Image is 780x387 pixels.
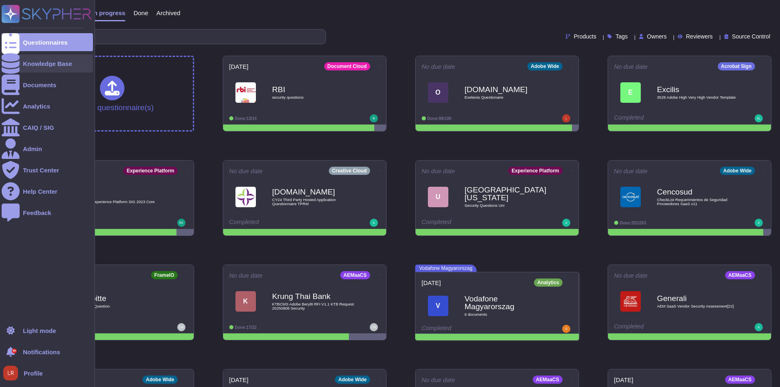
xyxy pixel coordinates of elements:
[647,34,667,39] span: Owners
[427,116,452,121] span: Done: 96/100
[422,280,441,286] span: [DATE]
[23,82,57,88] div: Documents
[235,82,256,103] img: Logo
[465,186,547,201] b: [GEOGRAPHIC_DATA][US_STATE]
[80,200,162,204] span: Adobe Experience Platform SIG 2023 Core
[718,62,755,70] div: Acrobat Sign
[3,366,18,380] img: user
[335,376,370,384] div: Adobe Wide
[23,103,50,109] div: Analytics
[370,114,378,122] img: user
[562,114,570,122] img: user
[2,140,93,158] a: Admin
[2,33,93,51] a: Questionnaires
[370,323,378,331] img: user
[527,62,562,70] div: Adobe Wide
[177,219,185,227] img: user
[422,168,455,174] span: No due date
[657,188,739,196] b: Cencosud
[235,291,256,312] div: K
[142,376,177,384] div: Adobe Wide
[422,377,455,383] span: No due date
[272,198,354,206] span: CY24 Third Party Hosted Application Questionnaire TPRM
[23,210,51,216] div: Feedback
[272,302,354,310] span: KTBCMS Adobe Beryl8 RFI V1.1 KTB Request 20250808 Security
[23,167,59,173] div: Trust Center
[428,296,448,316] div: V
[465,295,547,310] b: Vodafone Magyarorszag
[614,377,633,383] span: [DATE]
[151,271,178,279] div: FrameIO
[156,10,180,16] span: Archived
[428,82,448,103] div: O
[2,76,93,94] a: Documents
[272,95,354,100] span: security questions
[2,118,93,136] a: CAIQ / SIG
[2,161,93,179] a: Trust Center
[686,34,712,39] span: Reviewers
[2,54,93,72] a: Knowledge Base
[657,304,739,308] span: AEM SaaS Vendor Security Assessment[22]
[272,86,354,93] b: RBI
[657,95,739,100] span: 3528 Adobe High Very High Vendor Template
[574,34,596,39] span: Products
[614,168,648,174] span: No due date
[620,187,641,207] img: Logo
[614,114,714,122] div: Completed
[23,146,42,152] div: Admin
[229,168,263,174] span: No due date
[272,188,354,196] b: [DOMAIN_NAME]
[465,95,547,100] span: Exeleixis Questionaire
[92,10,125,16] span: In progress
[534,278,562,287] div: Analytics
[340,271,370,279] div: AEMaaCS
[415,265,477,272] span: Vodafone Magyarorszag
[177,323,185,331] img: user
[272,292,354,300] b: Krung Thai Bank
[620,221,647,225] span: Done: 251/263
[2,204,93,222] a: Feedback
[229,219,330,227] div: Completed
[620,82,641,103] div: E
[23,61,72,67] div: Knowledge Base
[725,271,755,279] div: AEMaaCS
[23,39,68,45] div: Questionnaires
[614,63,648,70] span: No due date
[465,204,547,208] span: Security Questions Uni
[229,63,249,70] span: [DATE]
[229,272,263,278] span: No due date
[657,86,739,93] b: Excilis
[133,10,148,16] span: Done
[370,219,378,227] img: user
[24,370,43,376] span: Profile
[620,291,641,312] img: Logo
[235,187,256,207] img: Logo
[229,377,249,383] span: [DATE]
[465,312,547,317] span: 6 document s
[80,304,162,308] span: Deloitte Question
[428,187,448,207] div: U
[32,29,326,44] input: Search by keywords
[23,124,54,131] div: CAIQ / SIG
[422,63,455,70] span: No due date
[80,190,162,198] b: n/a
[533,376,563,384] div: AEMaaCS
[422,219,522,227] div: Completed
[755,114,763,122] img: user
[23,188,57,195] div: Help Center
[725,376,755,384] div: AEMaaCS
[23,349,60,355] span: Notifications
[720,167,755,175] div: Adobe Wide
[562,325,570,333] img: user
[755,219,763,227] img: user
[657,294,739,302] b: Generali
[657,198,739,206] span: CheckList Requerimientos de Seguridad Proveedores SaaS v11
[732,34,770,39] span: Source Control
[2,182,93,200] a: Help Center
[324,62,370,70] div: Document Cloud
[614,272,648,278] span: No due date
[235,325,257,330] span: Done: 17/22
[422,324,452,331] span: Completed
[508,167,562,175] div: Experience Platform
[615,34,628,39] span: Tags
